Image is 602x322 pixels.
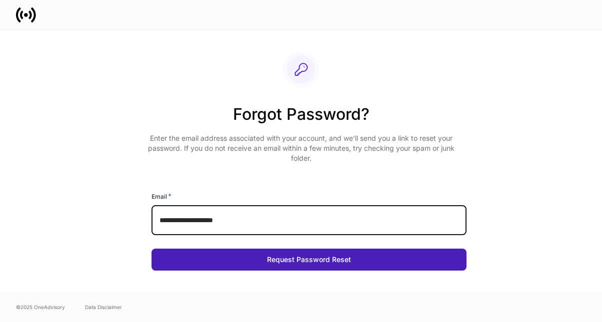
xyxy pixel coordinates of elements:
[267,255,351,265] div: Request Password Reset
[151,191,171,201] h6: Email
[143,103,458,133] h2: Forgot Password?
[85,303,122,311] a: Data Disclaimer
[143,133,458,163] p: Enter the email address associated with your account, and we’ll send you a link to reset your pas...
[16,303,65,311] span: © 2025 OneAdvisory
[151,249,466,271] button: Request Password Reset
